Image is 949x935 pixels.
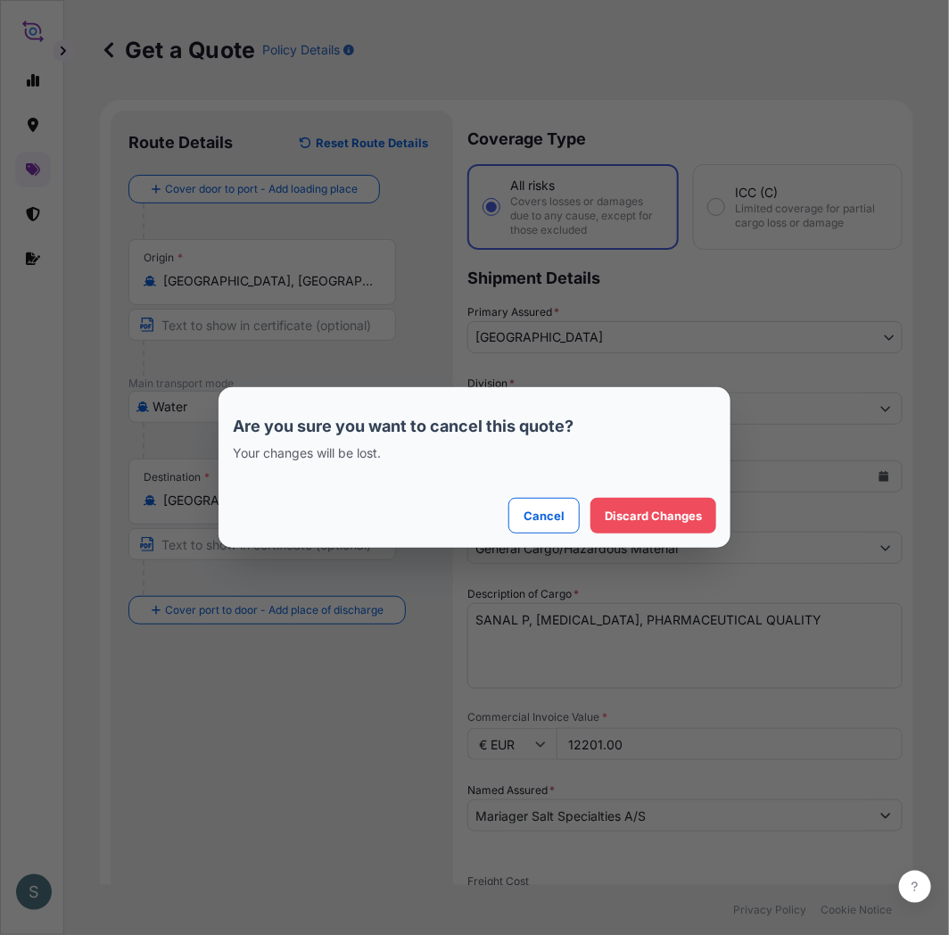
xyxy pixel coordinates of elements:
p: Discard Changes [605,507,702,525]
p: Your changes will be lost. [233,444,716,462]
button: Discard Changes [590,498,716,534]
p: Cancel [524,507,565,525]
button: Cancel [508,498,580,534]
p: Are you sure you want to cancel this quote? [233,416,716,437]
